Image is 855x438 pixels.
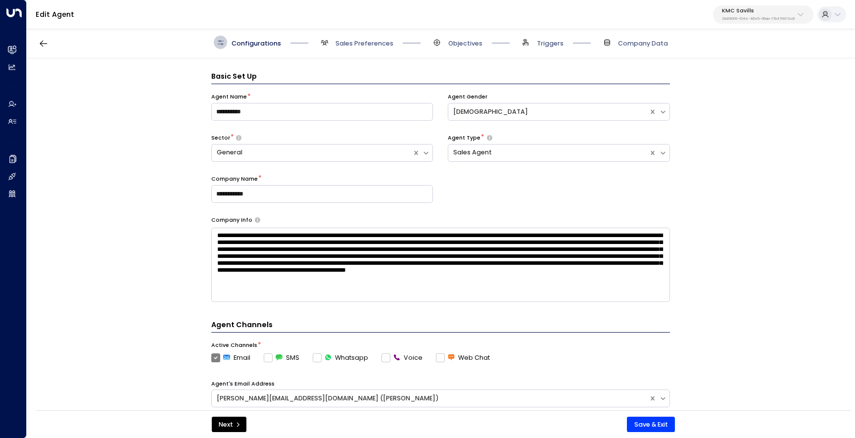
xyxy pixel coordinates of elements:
[335,39,393,48] span: Sales Preferences
[36,9,74,19] a: Edit Agent
[211,341,257,349] label: Active Channels
[236,135,241,141] button: Select whether your copilot will handle inquiries directly from leads or from brokers representin...
[211,134,230,142] label: Sector
[713,5,813,24] button: KMC Savills29d18009-f04e-46e5-95aa-f7b470917cc8
[448,134,480,142] label: Agent Type
[264,353,299,362] label: SMS
[453,148,644,157] div: Sales Agent
[211,380,275,388] label: Agent's Email Address
[448,39,482,48] span: Objectives
[448,93,487,101] label: Agent Gender
[453,107,644,117] div: [DEMOGRAPHIC_DATA]
[722,8,795,14] p: KMC Savills
[217,394,644,403] div: [PERSON_NAME][EMAIL_ADDRESS][DOMAIN_NAME] ([PERSON_NAME])
[211,320,670,333] h4: Agent Channels
[211,93,247,101] label: Agent Name
[618,39,668,48] span: Company Data
[211,71,670,84] h3: Basic Set Up
[211,175,258,183] label: Company Name
[211,353,250,362] label: Email
[381,353,423,362] label: Voice
[212,417,246,433] button: Next
[436,353,490,362] label: Web Chat
[255,217,260,223] button: Provide a brief overview of your company, including your industry, products or services, and any ...
[217,148,407,157] div: General
[627,417,675,433] button: Save & Exit
[232,39,281,48] span: Configurations
[537,39,564,48] span: Triggers
[211,216,252,224] label: Company Info
[487,135,492,141] button: Select whether your copilot will handle inquiries directly from leads or from brokers representin...
[722,17,795,21] p: 29d18009-f04e-46e5-95aa-f7b470917cc8
[313,353,368,362] label: Whatsapp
